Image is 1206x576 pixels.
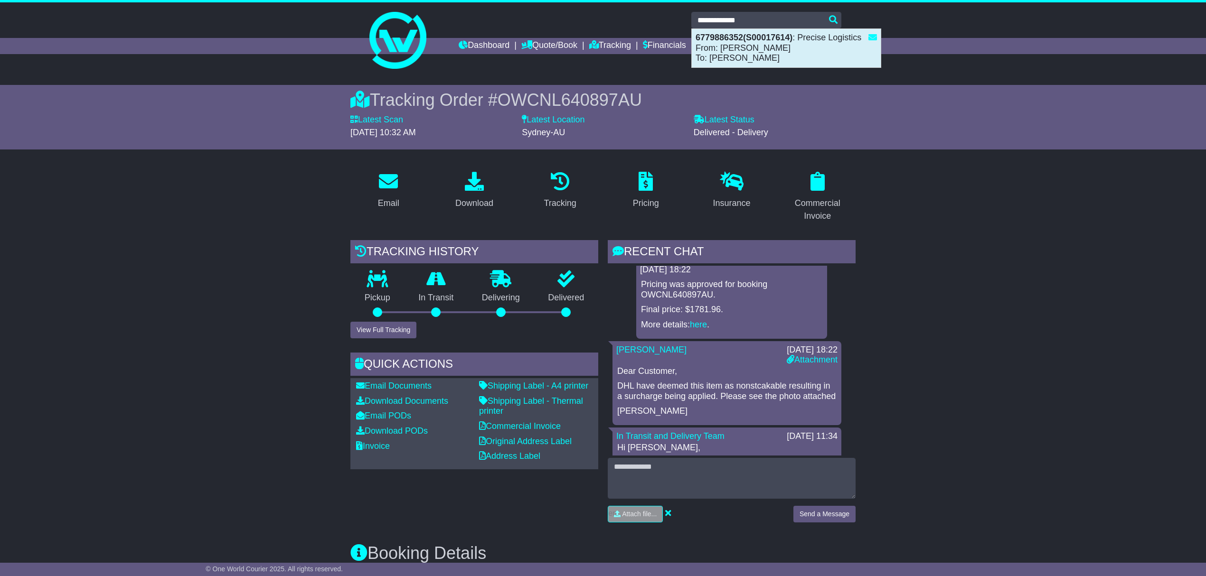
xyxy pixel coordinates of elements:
p: Dear Customer, [617,366,837,377]
a: Email [372,168,405,213]
a: Commercial Invoice [779,168,856,226]
a: Tracking [589,38,631,54]
span: © One World Courier 2025. All rights reserved. [206,565,343,573]
a: In Transit and Delivery Team [616,431,725,441]
p: Hi [PERSON_NAME], [617,443,837,453]
div: [DATE] 11:34 [787,431,838,442]
div: Insurance [713,197,750,210]
a: Download PODs [356,426,428,436]
span: Delivered - Delivery [694,128,768,137]
a: Attachment [787,355,838,364]
div: Pricing [633,197,659,210]
p: Delivered [534,293,599,303]
p: In Transit [405,293,468,303]
a: Download Documents [356,396,448,406]
p: [PERSON_NAME] [617,406,837,417]
a: Commercial Invoice [479,421,561,431]
div: : Precise Logistics From: [PERSON_NAME] To: [PERSON_NAME] [692,29,881,67]
label: Latest Status [694,115,754,125]
h3: Booking Details [350,544,856,563]
div: Email [378,197,399,210]
p: Pricing was approved for booking OWCNL640897AU. [641,279,822,300]
div: [DATE] 18:22 [787,345,838,355]
div: Tracking history [350,240,598,266]
a: Tracking [538,168,583,213]
a: Download [449,168,499,213]
a: Shipping Label - Thermal printer [479,396,583,416]
label: Latest Scan [350,115,403,125]
a: Pricing [627,168,665,213]
a: Quote/Book [521,38,577,54]
div: Download [455,197,493,210]
div: Commercial Invoice [785,197,849,223]
span: OWCNL640897AU [498,90,642,110]
a: Email PODs [356,411,411,420]
a: Dashboard [459,38,509,54]
p: Delivering [468,293,534,303]
a: Invoice [356,441,390,451]
a: Email Documents [356,381,432,390]
div: Tracking Order # [350,90,856,110]
a: [PERSON_NAME] [616,345,687,354]
p: More details: . [641,320,822,330]
button: View Full Tracking [350,322,416,338]
a: Original Address Label [479,437,572,446]
div: Tracking [544,197,576,210]
div: Quick Actions [350,353,598,378]
div: RECENT CHAT [608,240,856,266]
a: Insurance [707,168,756,213]
p: DHL have deemed this item as nonstcakable resulting in a surcharge being applied. Please see the ... [617,381,837,401]
p: Final price: $1781.96. [641,305,822,315]
a: here [690,320,707,329]
label: Latest Location [522,115,584,125]
a: Address Label [479,451,540,461]
button: Send a Message [793,506,856,522]
div: [DATE] 18:22 [640,265,823,275]
p: Pickup [350,293,405,303]
strong: 6779886352(S00017614) [696,33,792,42]
span: Sydney-AU [522,128,565,137]
span: [DATE] 10:32 AM [350,128,416,137]
a: Financials [643,38,686,54]
a: Shipping Label - A4 printer [479,381,588,390]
